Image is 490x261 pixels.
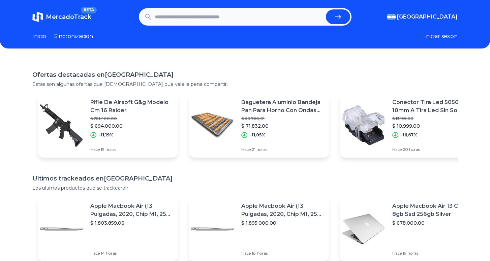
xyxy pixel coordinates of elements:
[32,174,458,183] h1: Ultimos trackeados en [GEOGRAPHIC_DATA]
[241,147,324,152] p: Hace 21 horas
[424,32,458,40] button: Iniciar sesion
[32,185,458,191] p: Los ultimos productos que se trackearon.
[340,93,480,158] a: Featured imageConector Tira Led 5050 10mm A Tira Led Sin Soldar Hippo X10$ 13.199,00$ 10.999,00-1...
[392,251,474,256] p: Hace 19 horas
[392,147,474,152] p: Hace 20 horas
[38,205,85,253] img: Featured image
[90,202,173,218] p: Apple Macbook Air (13 Pulgadas, 2020, Chip M1, 256 Gb De Ssd, 8 Gb De Ram) - Plata
[397,13,458,21] span: [GEOGRAPHIC_DATA]
[387,13,458,21] button: [GEOGRAPHIC_DATA]
[241,220,324,226] p: $ 1.895.000,00
[387,14,396,20] img: Argentina
[392,98,474,115] p: Conector Tira Led 5050 10mm A Tira Led Sin Soldar Hippo X10
[189,205,236,253] img: Featured image
[241,98,324,115] p: Baguetera Aluminio Bandeja Pan Para Horno Con Ondas 70x90 Cm
[189,102,236,149] img: Featured image
[241,116,324,121] p: $ 80.760,01
[32,11,43,22] img: MercadoTrack
[54,32,93,40] a: Sincronizacion
[401,132,418,138] p: -16,67%
[46,13,91,21] span: MercadoTrack
[32,11,91,22] a: MercadoTrackBETA
[90,251,173,256] p: Hace 14 horas
[90,147,173,152] p: Hace 19 horas
[90,220,173,226] p: $ 1.803.859,06
[90,123,173,129] p: $ 694.000,00
[250,132,266,138] p: -11,05%
[392,202,474,218] p: Apple Macbook Air 13 Core I5 8gb Ssd 256gb Silver
[32,70,458,79] h1: Ofertas destacadas en [GEOGRAPHIC_DATA]
[241,123,324,129] p: $ 71.832,00
[32,81,458,88] p: Estas son algunas ofertas que [DEMOGRAPHIC_DATA] que vale la pena compartir.
[189,93,329,158] a: Featured imageBaguetera Aluminio Bandeja Pan Para Horno Con Ondas 70x90 Cm$ 80.760,01$ 71.832,00-...
[38,93,178,158] a: Featured imageRifle De Airsoft G&g Modelo Cm 16 Raider$ 781.400,00$ 694.000,00-11,19%Hace 19 horas
[392,220,474,226] p: $ 678.000,00
[241,251,324,256] p: Hace 18 horas
[392,123,474,129] p: $ 10.999,00
[32,32,46,40] a: Inicio
[241,202,324,218] p: Apple Macbook Air (13 Pulgadas, 2020, Chip M1, 256 Gb De Ssd, 8 Gb De Ram) - Plata
[38,102,85,149] img: Featured image
[340,205,387,253] img: Featured image
[90,98,173,115] p: Rifle De Airsoft G&g Modelo Cm 16 Raider
[99,132,114,138] p: -11,19%
[81,7,97,13] span: BETA
[392,116,474,121] p: $ 13.199,00
[340,102,387,149] img: Featured image
[90,116,173,121] p: $ 781.400,00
